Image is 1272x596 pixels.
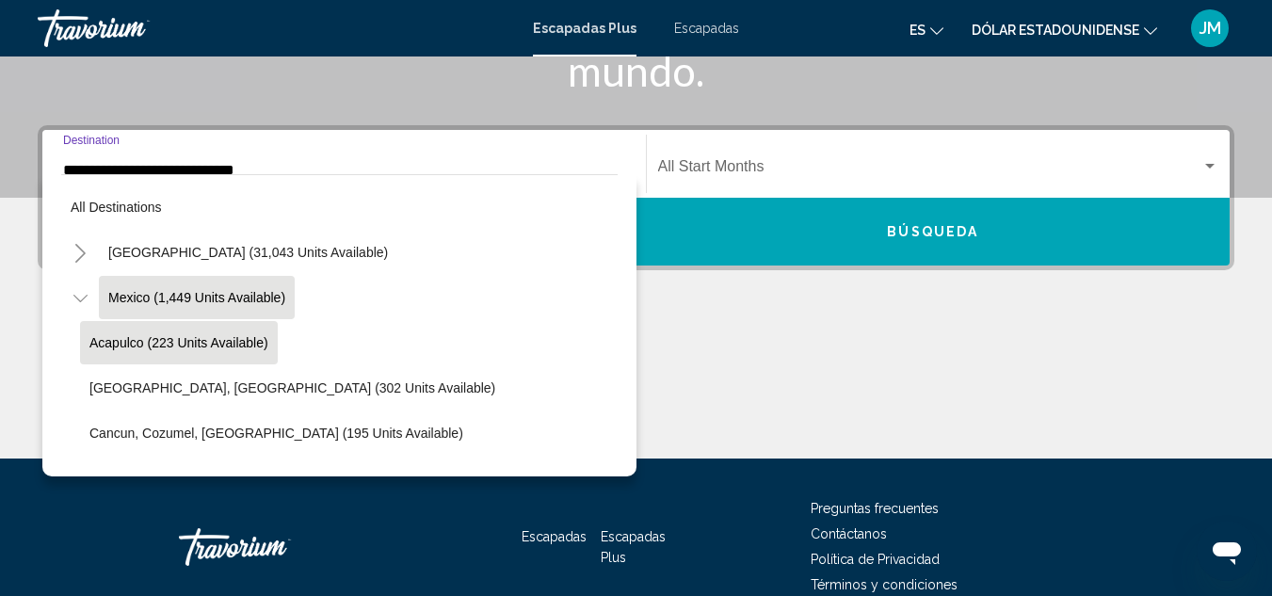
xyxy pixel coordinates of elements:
[674,21,739,36] a: Escapadas
[99,276,295,319] button: Mexico (1,449 units available)
[533,21,636,36] a: Escapadas Plus
[910,23,926,38] font: es
[811,526,887,541] a: Contáctanos
[811,577,958,592] a: Términos y condiciones
[108,245,388,260] span: [GEOGRAPHIC_DATA] (31,043 units available)
[61,279,99,316] button: Toggle Mexico (1,449 units available)
[89,335,268,350] span: Acapulco (223 units available)
[108,290,285,305] span: Mexico (1,449 units available)
[38,9,514,47] a: Travorium
[179,519,367,575] a: Travorium
[887,225,978,240] span: Búsqueda
[89,426,463,441] span: Cancun, Cozumel, [GEOGRAPHIC_DATA] (195 units available)
[1185,8,1234,48] button: Menú de usuario
[1197,521,1257,581] iframe: Botón para iniciar la ventana de mensajería
[1200,18,1221,38] font: JM
[89,380,495,395] span: [GEOGRAPHIC_DATA], [GEOGRAPHIC_DATA] (302 units available)
[80,321,278,364] button: Acapulco (223 units available)
[636,198,1231,266] button: Búsqueda
[42,130,1230,266] div: Widget de búsqueda
[61,234,99,271] button: Toggle United States (31,043 units available)
[522,529,587,544] a: Escapadas
[972,16,1157,43] button: Cambiar moneda
[811,552,940,567] a: Política de Privacidad
[80,411,473,455] button: Cancun, Cozumel, [GEOGRAPHIC_DATA] (195 units available)
[811,501,939,516] a: Preguntas frecuentes
[972,23,1139,38] font: Dólar estadounidense
[80,457,353,500] button: [GEOGRAPHIC_DATA] (28 units available)
[601,529,666,565] a: Escapadas Plus
[61,185,618,229] button: All destinations
[99,231,397,274] button: [GEOGRAPHIC_DATA] (31,043 units available)
[80,366,505,410] button: [GEOGRAPHIC_DATA], [GEOGRAPHIC_DATA] (302 units available)
[910,16,943,43] button: Cambiar idioma
[71,200,162,215] span: All destinations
